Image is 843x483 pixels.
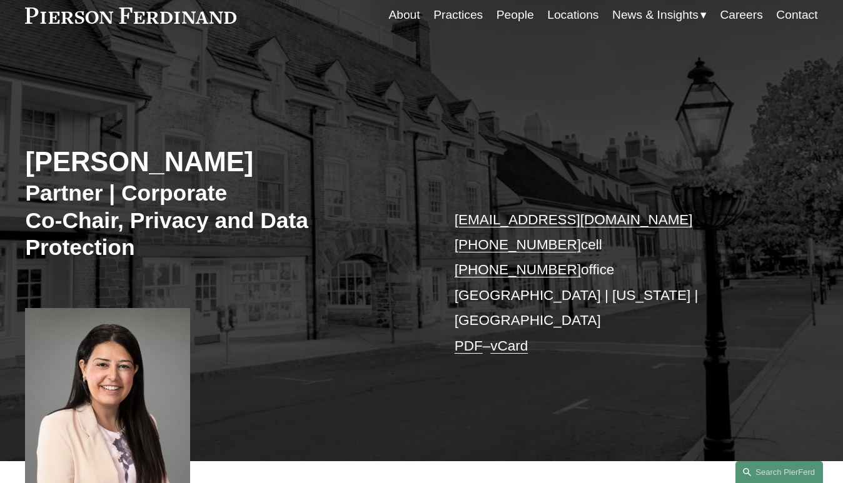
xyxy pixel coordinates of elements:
a: vCard [490,338,528,354]
h3: Partner | Corporate Co-Chair, Privacy and Data Protection [25,180,421,262]
a: [EMAIL_ADDRESS][DOMAIN_NAME] [455,212,693,227]
a: folder dropdown [612,3,707,27]
h2: [PERSON_NAME] [25,146,421,179]
a: PDF [455,338,483,354]
a: [PHONE_NUMBER] [455,237,581,252]
a: Contact [776,3,817,27]
a: About [388,3,420,27]
a: Careers [720,3,762,27]
span: News & Insights [612,4,699,26]
a: Search this site [735,461,823,483]
a: Practices [433,3,483,27]
p: cell office [GEOGRAPHIC_DATA] | [US_STATE] | [GEOGRAPHIC_DATA] – [455,207,785,359]
a: [PHONE_NUMBER] [455,262,581,277]
a: People [497,3,534,27]
a: Locations [547,3,598,27]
